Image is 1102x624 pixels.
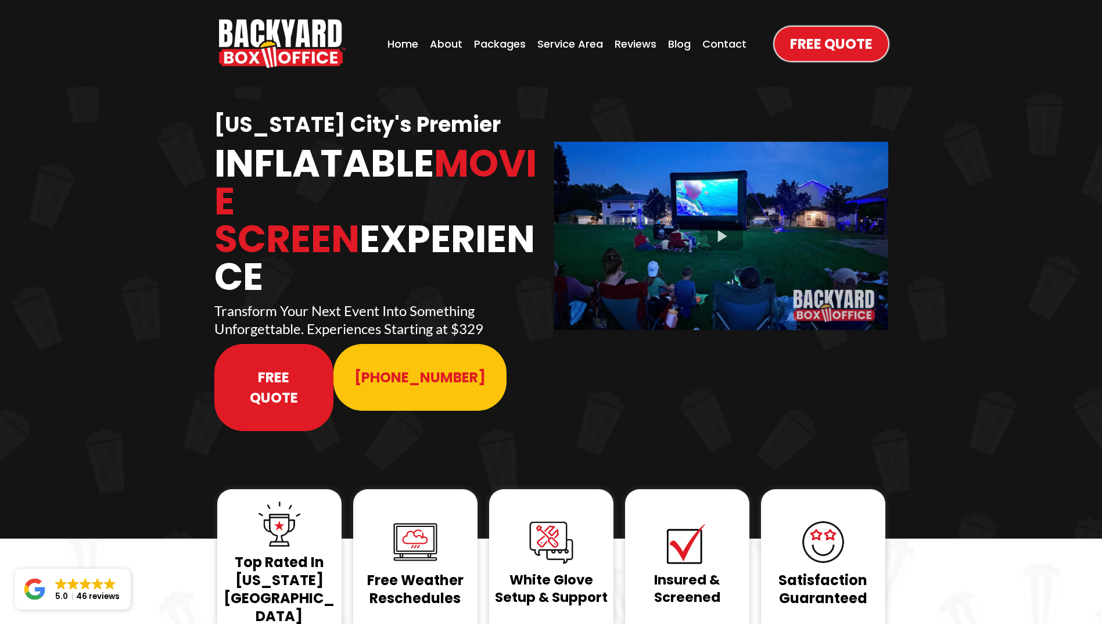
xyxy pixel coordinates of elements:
img: Backyard Box Office [219,19,346,68]
span: [PHONE_NUMBER] [354,367,486,388]
span: Free Quote [790,34,873,54]
h1: Insured & Screened [628,572,746,607]
h1: Satisfaction Guaranteed [764,571,882,607]
a: About [426,33,466,55]
a: Contact [699,33,750,55]
a: Reviews [611,33,660,55]
a: Free Quote [774,27,888,61]
a: 913-214-1202 [333,344,507,411]
a: Free Quote [214,344,334,431]
h1: [US_STATE] City's Premier [214,112,548,139]
a: Service Area [534,33,606,55]
a: Close GoogleGoogleGoogleGoogleGoogle 5.046 reviews [15,569,131,609]
a: Home [384,33,422,55]
a: https://www.backyardboxoffice.com [219,19,346,68]
a: Packages [471,33,529,55]
span: Movie Screen [214,137,537,266]
a: Blog [665,33,694,55]
h1: Free Weather Reschedules [356,571,475,607]
h1: Top Rated In [220,553,339,571]
p: Transform Your Next Event Into Something Unforgettable. Experiences Starting at $329 [214,302,548,338]
span: Free Quote [235,367,313,408]
h1: Inflatable Experience [214,145,548,296]
h1: White Glove Setup & Support [492,572,611,607]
